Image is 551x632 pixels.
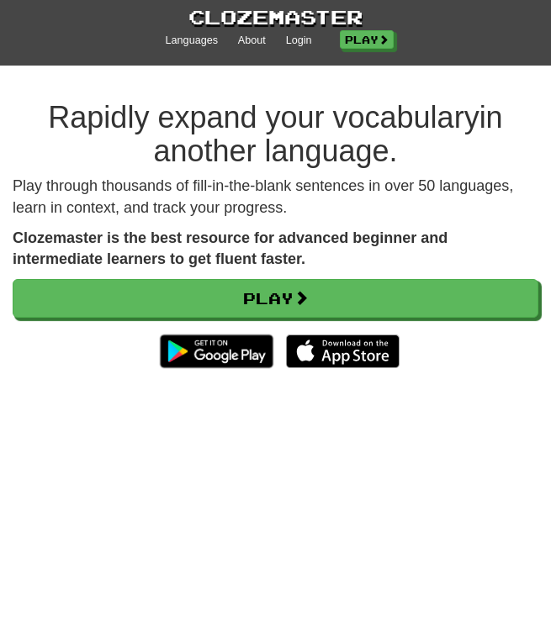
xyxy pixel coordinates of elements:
[286,334,400,368] img: Download_on_the_App_Store_Badge_US-UK_135x40-25178aeef6eb6b83b96f5f2d004eda3bffbb37122de64afbaef7...
[286,34,312,49] a: Login
[340,30,394,49] a: Play
[188,3,363,31] a: Clozemaster
[151,326,282,377] img: Get it on Google Play
[13,176,538,219] p: Play through thousands of fill-in-the-blank sentences in over 50 languages, learn in context, and...
[13,279,538,318] a: Play
[238,34,266,49] a: About
[166,34,218,49] a: Languages
[13,229,448,268] strong: Clozemaster is the best resource for advanced beginner and intermediate learners to get fluent fa...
